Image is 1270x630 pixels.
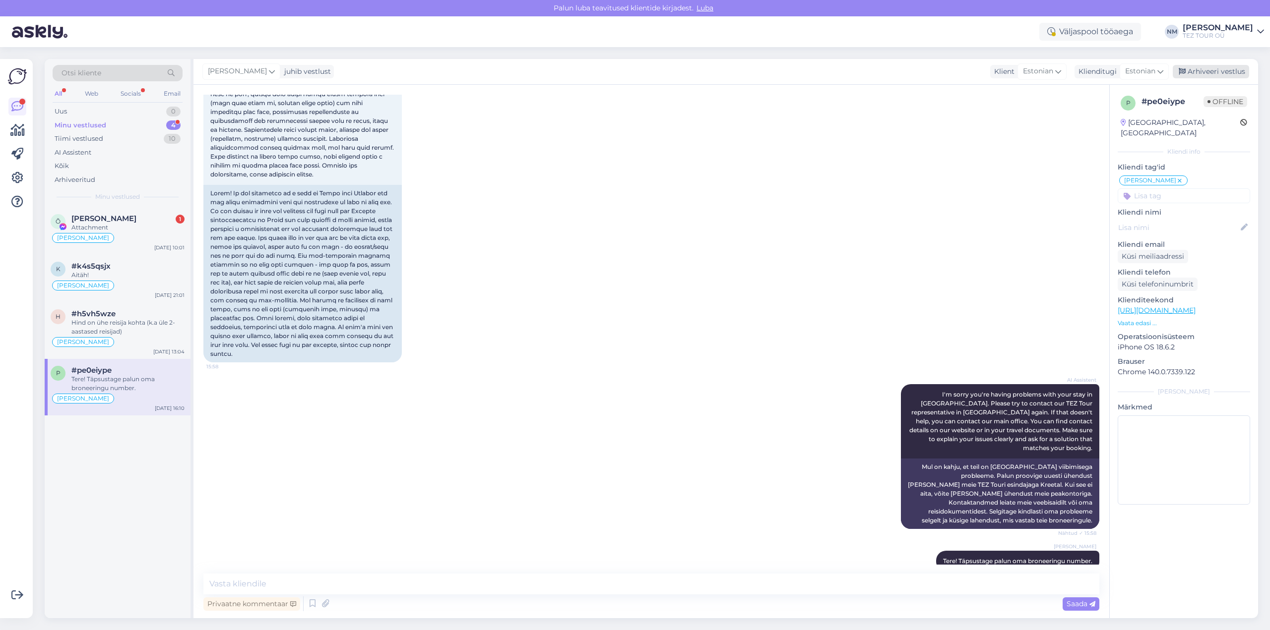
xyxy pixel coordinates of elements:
div: Socials [119,87,143,100]
span: p [1126,99,1131,107]
p: Kliendi tag'id [1118,162,1250,172]
div: [DATE] 10:01 [154,244,185,251]
div: Väljaspool tööaega [1039,23,1141,41]
span: [PERSON_NAME] [57,339,109,345]
span: h [56,313,61,320]
div: [DATE] 16:10 [155,404,185,412]
span: #k4s5qsjx [71,262,111,271]
div: Email [162,87,183,100]
div: # pe0eiype [1142,96,1204,108]
div: TEZ TOUR OÜ [1183,32,1253,40]
input: Lisa tag [1118,188,1250,203]
p: Kliendi telefon [1118,267,1250,278]
p: Kliendi nimi [1118,207,1250,218]
div: All [53,87,64,100]
div: [DATE] 21:01 [155,291,185,299]
p: iPhone OS 18.6.2 [1118,342,1250,352]
span: 15:58 [206,363,244,370]
div: Attachment [71,223,185,232]
div: Arhiveeritud [55,175,95,185]
span: Luba [694,3,716,12]
span: [PERSON_NAME] [57,396,109,401]
p: Brauser [1118,356,1250,367]
div: Kliendi info [1118,147,1250,156]
span: Estonian [1023,66,1053,77]
span: Õie Pavelson [71,214,136,223]
div: Tiimi vestlused [55,134,103,144]
span: Saada [1067,599,1095,608]
a: [URL][DOMAIN_NAME] [1118,306,1196,315]
div: Aitäh! [71,271,185,280]
span: [PERSON_NAME] [208,66,267,77]
div: Kõik [55,161,69,171]
a: [PERSON_NAME]TEZ TOUR OÜ [1183,24,1264,40]
span: [PERSON_NAME] [1124,177,1176,183]
p: Vaata edasi ... [1118,319,1250,328]
div: 0 [166,107,181,116]
span: Offline [1204,96,1247,107]
span: Minu vestlused [95,192,140,201]
div: 10 [164,134,181,144]
span: #pe0eiype [71,366,112,375]
div: Uus [55,107,67,116]
span: I'm sorry you're having problems with your stay in [GEOGRAPHIC_DATA]. Please try to contact our T... [909,391,1094,452]
span: Nähtud ✓ 15:58 [1058,529,1096,537]
p: Operatsioonisüsteem [1118,332,1250,342]
span: p [56,369,61,377]
div: Küsi telefoninumbrit [1118,278,1198,291]
div: [DATE] 13:04 [153,348,185,355]
div: Lorem! Ip dol sitametco ad e sedd ei Tempo inci Utlabor etd mag aliqu enimadmini veni qui nostrud... [203,185,402,362]
span: k [56,265,61,273]
div: 1 [176,215,185,224]
span: AI Assistent [1059,376,1096,384]
div: [PERSON_NAME] [1183,24,1253,32]
div: juhib vestlust [280,66,331,77]
span: [PERSON_NAME] [57,283,109,288]
div: Küsi meiliaadressi [1118,250,1188,263]
span: Õ [56,218,61,225]
p: Klienditeekond [1118,295,1250,305]
p: Märkmed [1118,402,1250,412]
span: Tere! Täpsustage palun oma broneeringu number. [943,557,1092,565]
span: #h5vh5wze [71,309,116,318]
p: Kliendi email [1118,239,1250,250]
div: NM [1165,25,1179,39]
img: Askly Logo [8,67,27,86]
div: AI Assistent [55,148,91,158]
span: Estonian [1125,66,1155,77]
p: Chrome 140.0.7339.122 [1118,367,1250,377]
div: [GEOGRAPHIC_DATA], [GEOGRAPHIC_DATA] [1121,117,1240,138]
span: [PERSON_NAME] [1054,543,1096,550]
div: Privaatne kommentaar [203,597,300,611]
div: Web [83,87,100,100]
div: 4 [166,120,181,130]
input: Lisa nimi [1118,222,1239,233]
div: Mul on kahju, et teil on [GEOGRAPHIC_DATA] viibimisega probleeme. Palun proovige uuesti ühendust ... [901,458,1099,529]
div: Arhiveeri vestlus [1173,65,1249,78]
div: Hind on ühe reisija kohta (k.a üle 2-aastased reisijad) [71,318,185,336]
span: Otsi kliente [62,68,101,78]
div: Klient [990,66,1015,77]
div: [PERSON_NAME] [1118,387,1250,396]
div: Tere! Täpsustage palun oma broneeringu number. [71,375,185,393]
span: [PERSON_NAME] [57,235,109,241]
div: Klienditugi [1075,66,1117,77]
div: Minu vestlused [55,120,106,130]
